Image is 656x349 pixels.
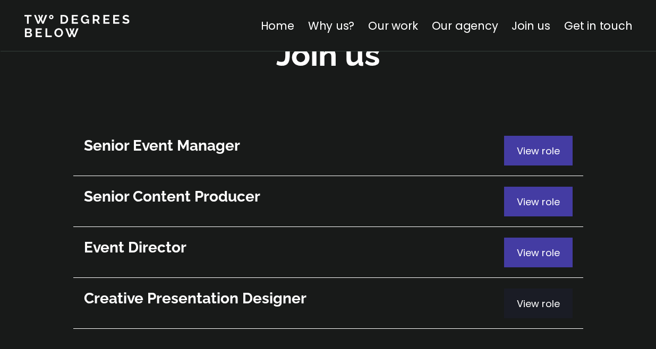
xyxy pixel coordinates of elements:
span: View role [517,246,560,259]
a: Our agency [431,18,498,33]
span: View role [517,297,560,310]
a: Senior Content ProducerView role [73,176,583,227]
a: Join us [512,18,550,33]
span: View role [517,195,560,208]
h3: Event Director [84,238,504,258]
h3: Senior Event Manager [84,136,504,156]
a: Creative Presentation DesignerView role [73,278,583,329]
a: Our work [368,18,418,33]
a: Home [260,18,294,33]
a: Senior Event ManagerView role [73,125,583,176]
a: Why us? [308,18,354,33]
a: Get in touch [564,18,632,33]
h3: Senior Content Producer [84,187,504,207]
span: View role [517,144,560,158]
a: Event DirectorView role [73,227,583,278]
h3: Creative Presentation Designer [84,289,504,309]
h2: Join us [276,33,380,76]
